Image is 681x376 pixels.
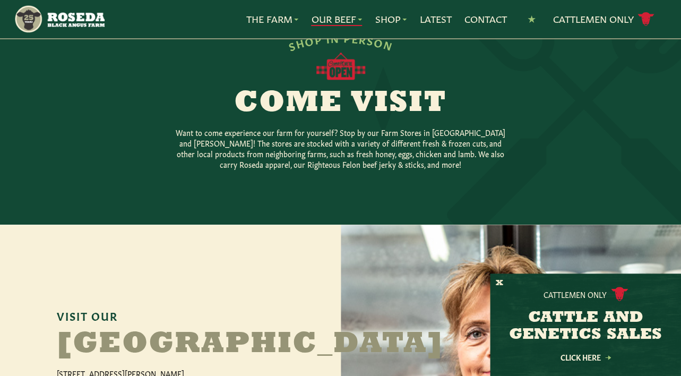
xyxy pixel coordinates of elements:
[313,32,322,45] span: P
[419,12,451,26] a: Latest
[366,34,375,47] span: S
[544,289,607,300] p: Cattlemen Only
[611,287,628,301] img: cattle-icon.svg
[287,38,297,52] span: S
[57,310,284,321] h6: Visit Our
[171,127,511,169] p: Want to come experience our farm for yourself? Stop by our Farm Stores in [GEOGRAPHIC_DATA] and [...
[538,354,633,361] a: Click Here
[375,12,407,26] a: Shop
[325,32,330,44] span: I
[57,330,284,360] h2: [GEOGRAPHIC_DATA]
[294,36,306,49] span: H
[382,38,394,52] span: N
[503,310,668,344] h3: CATTLE AND GENETICS SALES
[287,31,395,52] div: SHOP IN PERSON
[351,32,359,44] span: E
[358,32,367,45] span: R
[330,31,340,44] span: N
[496,278,503,289] button: X
[373,35,385,49] span: O
[311,12,362,26] a: Our Beef
[303,33,315,47] span: O
[137,89,545,118] h2: Come Visit
[343,31,351,44] span: P
[553,10,654,29] a: Cattlemen Only
[464,12,506,26] a: Contact
[246,12,298,26] a: The Farm
[14,4,105,34] img: https://roseda.com/wp-content/uploads/2021/05/roseda-25-header.png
